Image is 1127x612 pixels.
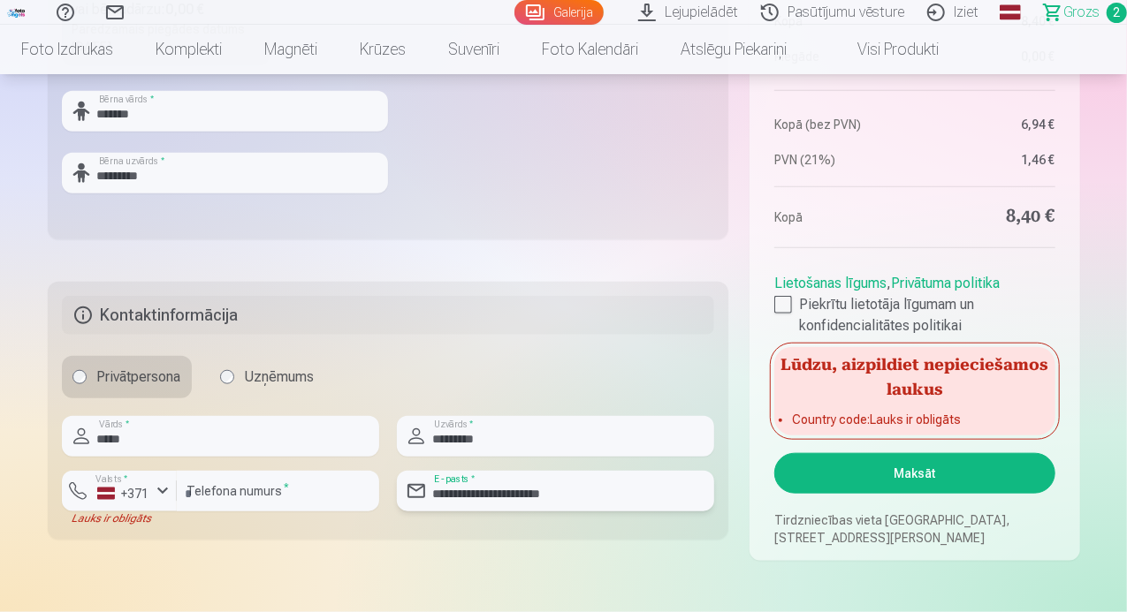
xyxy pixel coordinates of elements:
[891,275,1000,291] a: Privātuma politika
[521,25,659,74] a: Foto kalendāri
[774,453,1055,494] button: Maksāt
[243,25,339,74] a: Magnēti
[1107,3,1127,23] span: 2
[62,511,177,525] div: Lauks ir obligāts
[134,25,243,74] a: Komplekti
[774,294,1055,336] label: Piekrītu lietotāja līgumam un konfidencialitātes politikai
[774,151,906,169] dt: PVN (21%)
[924,151,1055,169] dd: 1,46 €
[774,347,1055,404] h5: Lūdzu, aizpildiet nepieciešamos laukus
[924,205,1055,230] dd: 8,40 €
[62,471,177,511] button: Valsts*+371
[220,370,234,384] input: Uzņēmums
[1063,2,1100,23] span: Grozs
[774,266,1055,336] div: ,
[924,116,1055,133] dd: 6,94 €
[97,485,150,502] div: +371
[209,356,325,398] label: Uzņēmums
[339,25,427,74] a: Krūzes
[62,296,715,335] h5: Kontaktinformācija
[72,370,87,384] input: Privātpersona
[774,511,1055,547] p: Tirdzniecības vieta [GEOGRAPHIC_DATA], [STREET_ADDRESS][PERSON_NAME]
[7,7,27,18] img: /fa1
[427,25,521,74] a: Suvenīri
[659,25,808,74] a: Atslēgu piekariņi
[774,205,906,230] dt: Kopā
[90,472,133,486] label: Valsts
[774,275,887,291] a: Lietošanas līgums
[774,116,906,133] dt: Kopā (bez PVN)
[792,411,1037,428] li: Country code : Lauks ir obligāts
[808,25,960,74] a: Visi produkti
[62,356,192,398] label: Privātpersona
